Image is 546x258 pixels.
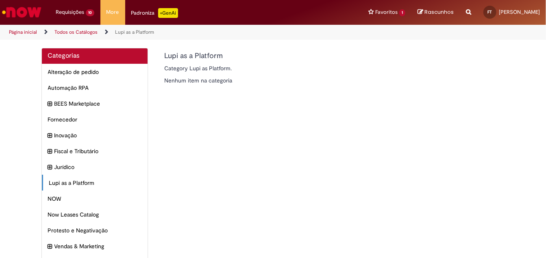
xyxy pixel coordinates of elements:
[49,179,142,187] span: Lupi as a Platform
[48,210,142,219] span: Now Leases Catalog
[42,111,148,128] div: Fornecedor
[1,4,43,20] img: ServiceNow
[48,226,142,234] span: Protesto e Negativação
[42,206,148,223] div: Now Leases Catalog
[424,8,454,16] span: Rascunhos
[48,163,52,172] i: expandir categoria Jurídico
[42,143,148,159] div: expandir categoria Fiscal e Tributário Fiscal e Tributário
[158,8,178,18] p: +GenAi
[158,76,276,85] div: Nenhum item na categoria
[375,8,398,16] span: Favoritos
[42,127,148,143] div: expandir categoria Inovação Inovação
[56,8,84,16] span: Requisições
[418,9,454,16] a: Rascunhos
[48,52,142,60] h2: Categorias
[48,100,52,108] i: expandir categoria BEES Marketplace
[42,80,148,96] div: Automação RPA
[54,29,98,35] a: Todos os Catálogos
[54,242,142,250] span: Vendas & Marketing
[164,64,417,72] p: Category Lupi as Platform.
[42,175,148,191] div: Lupi as a Platform
[48,195,142,203] span: NOW
[164,52,417,60] h1: {"description":"Category Lupi as Platform.","title":"Lupi as a Platform"} Categoria
[42,191,148,207] div: NOW
[54,100,142,108] span: BEES Marketplace
[42,64,148,80] div: Alteração de pedido
[86,9,94,16] span: 10
[115,29,154,35] a: Lupi as a Platform
[9,29,37,35] a: Página inicial
[48,242,52,251] i: expandir categoria Vendas & Marketing
[54,163,142,171] span: Jurídico
[499,9,540,15] span: [PERSON_NAME]
[488,9,492,15] span: FT
[399,9,405,16] span: 1
[131,8,178,18] div: Padroniza
[48,131,52,140] i: expandir categoria Inovação
[42,95,148,112] div: expandir categoria BEES Marketplace BEES Marketplace
[42,222,148,238] div: Protesto e Negativação
[42,159,148,175] div: expandir categoria Jurídico Jurídico
[48,84,142,92] span: Automação RPA
[6,25,358,40] ul: Trilhas de página
[48,115,142,124] span: Fornecedor
[48,68,142,76] span: Alteração de pedido
[48,147,52,156] i: expandir categoria Fiscal e Tributário
[107,8,119,16] span: More
[54,147,142,155] span: Fiscal e Tributário
[54,131,142,139] span: Inovação
[42,238,148,254] div: expandir categoria Vendas & Marketing Vendas & Marketing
